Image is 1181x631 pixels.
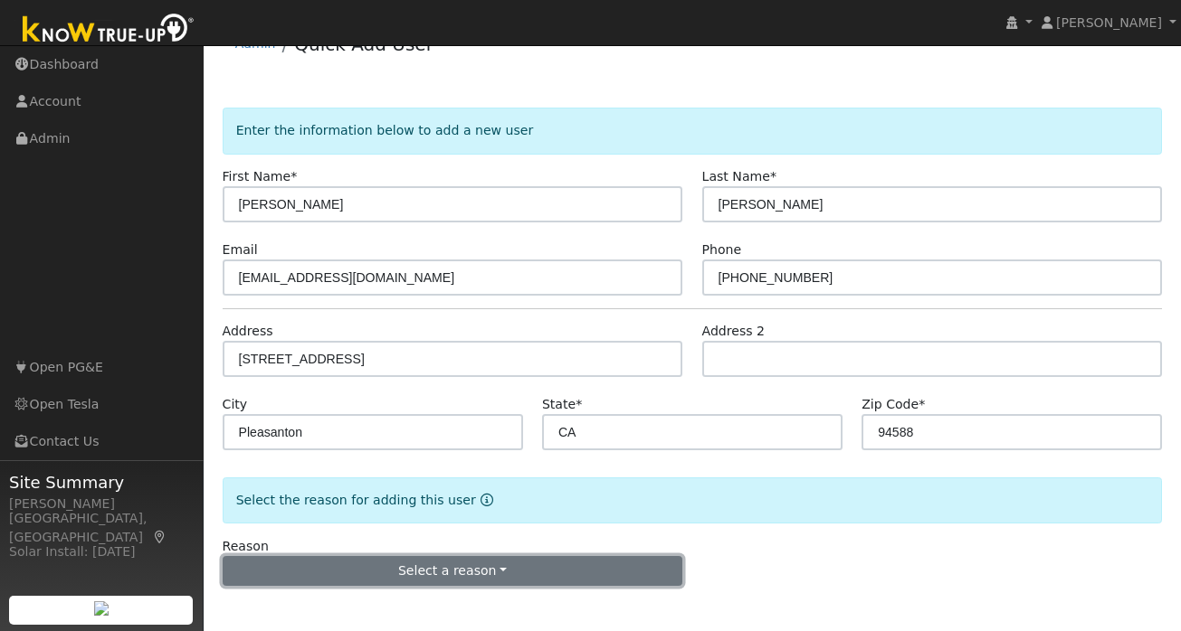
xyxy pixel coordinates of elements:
label: Phone [702,240,742,259]
span: Required [919,397,925,411]
label: Email [223,240,258,259]
div: Enter the information below to add a new user [223,108,1163,154]
div: Solar Install: [DATE] [9,542,194,561]
label: Reason [223,537,269,556]
a: Quick Add User [294,33,433,55]
label: Last Name [702,167,776,186]
a: Admin [235,36,276,51]
label: State [542,395,582,414]
label: Address 2 [702,322,766,341]
label: City [223,395,248,414]
label: First Name [223,167,298,186]
div: Select the reason for adding this user [223,477,1163,523]
button: Select a reason [223,556,683,587]
a: Reason for new user [476,493,493,507]
img: retrieve [94,601,109,616]
span: Required [770,169,776,184]
div: [GEOGRAPHIC_DATA], [GEOGRAPHIC_DATA] [9,509,194,547]
span: [PERSON_NAME] [1056,15,1162,30]
span: Site Summary [9,470,194,494]
a: Map [152,530,168,544]
label: Zip Code [862,395,925,414]
span: Required [290,169,297,184]
span: Required [576,397,582,411]
div: [PERSON_NAME] [9,494,194,513]
img: Know True-Up [14,10,204,51]
label: Address [223,322,273,341]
